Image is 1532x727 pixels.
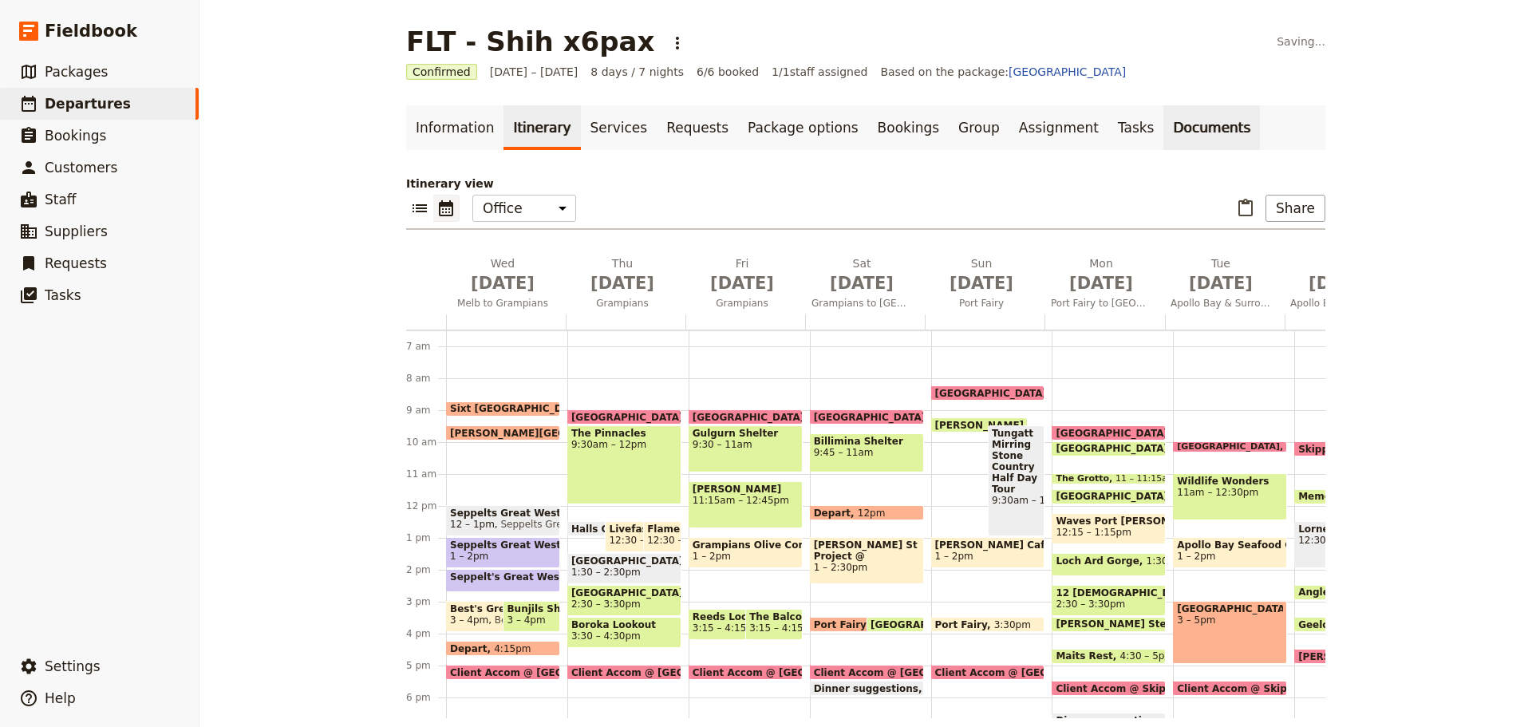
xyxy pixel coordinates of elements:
[880,64,1126,80] span: Based on the package:
[1294,521,1408,568] div: Lorne12:30 – 2pm
[931,617,1045,632] div: Port Fairy3:30pm
[1056,715,1167,725] span: Dinner suggestions
[689,425,803,472] div: Gulgurn Shelter9:30 – 11am
[992,428,1040,495] span: Tungatt Mirring Stone Country Half Day Tour
[685,255,805,314] button: Fri [DATE]Grampians
[452,255,553,295] h2: Wed
[450,519,495,530] span: 12 – 1pm
[931,665,1045,680] div: Client Accom @ [GEOGRAPHIC_DATA]
[1177,539,1283,551] span: Apollo Bay Seafood Coop
[1056,516,1162,527] span: Waves Port [PERSON_NAME]
[566,255,685,314] button: Thu [DATE]Grampians
[45,287,81,303] span: Tasks
[935,539,1041,551] span: [PERSON_NAME] Cafe. Tel: [PHONE_NUMBER]
[925,297,1038,310] span: Port Fairy
[1173,681,1287,696] div: Client Accom @ Skippers [GEOGRAPHIC_DATA]
[446,641,560,656] div: Depart4:15pm
[992,495,1040,506] span: 9:30am – 1pm
[867,617,923,632] div: [GEOGRAPHIC_DATA]
[1298,619,1412,630] span: Geelong Waterfront
[406,468,446,480] div: 11 am
[931,417,1028,433] div: [PERSON_NAME] Aquaculture Centre @ [GEOGRAPHIC_DATA]
[814,447,920,458] span: 9:45 – 11am
[488,614,593,626] span: Bests Great Western
[571,667,777,678] span: Client Accom @ [GEOGRAPHIC_DATA]
[45,19,137,43] span: Fieldbook
[567,409,681,425] div: [GEOGRAPHIC_DATA]
[446,297,559,310] span: Melb to Grampians
[931,385,1045,401] div: [GEOGRAPHIC_DATA]
[406,340,446,353] div: 7 am
[566,297,679,310] span: Grampians
[814,539,920,562] span: [PERSON_NAME] St Project @ [GEOGRAPHIC_DATA]
[810,433,924,472] div: Billimina Shelter9:45 – 11am
[581,105,657,150] a: Services
[868,105,949,150] a: Bookings
[931,255,1032,295] h2: Sun
[814,667,1020,678] span: Client Accom @ [GEOGRAPHIC_DATA]
[571,567,641,578] span: 1:30 – 2:30pm
[605,521,669,552] div: Livefast Lifestyle Cafe12:30 – 1:30pm
[692,271,792,295] span: [DATE]
[1056,618,1186,630] span: [PERSON_NAME] Steps
[1164,255,1284,314] button: Tue [DATE]Apollo Bay & Surrounds
[657,105,738,150] a: Requests
[814,412,933,422] span: [GEOGRAPHIC_DATA]
[810,681,924,696] div: Dinner suggestions
[1051,255,1151,295] h2: Mon
[1173,473,1287,520] div: Wildlife Wonders11am – 12:30pm
[571,599,641,610] span: 2:30 – 3:30pm
[693,539,799,551] span: Grampians Olive Company
[567,425,681,504] div: The Pinnacles9:30am – 12pm
[647,524,677,535] span: Flame Brothers Cafe Restaurant
[1052,553,1166,576] div: Loch Ard Gorge1:30 – 2:15pm
[689,481,803,528] div: [PERSON_NAME]11:15am – 12:45pm
[495,519,614,530] span: Seppelts Great Western
[446,537,560,568] div: Seppelts Great Western Underground Cellar Tour1 – 2pm
[1298,587,1416,598] span: Anglesea Kangaroos
[567,553,681,584] div: [GEOGRAPHIC_DATA]1:30 – 2:30pm
[490,64,578,80] span: [DATE] – [DATE]
[571,412,690,422] span: [GEOGRAPHIC_DATA]
[1171,271,1271,295] span: [DATE]
[406,659,446,672] div: 5 pm
[1051,271,1151,295] span: [DATE]
[1298,491,1384,502] span: Memorial Arch
[692,255,792,295] h2: Fri
[571,428,677,439] span: The Pinnacles
[406,64,477,80] span: Confirmed
[609,535,684,546] span: 12:30 – 1:30pm
[450,539,556,551] span: Seppelts Great Western Underground Cellar Tour
[446,601,543,632] div: Best's Great Western Winery3 – 4pmBests Great Western
[1177,603,1283,614] span: [GEOGRAPHIC_DATA]
[1056,650,1119,662] span: Maits Rest
[571,619,677,630] span: Boroka Lookout
[1056,428,1175,438] span: [GEOGRAPHIC_DATA]
[1294,585,1408,600] div: Anglesea Kangaroos
[1056,443,1175,454] span: [GEOGRAPHIC_DATA]
[507,614,545,626] span: 3 – 4pm
[1294,617,1408,632] div: Geelong Waterfront
[1044,297,1158,310] span: Port Fairy to [GEOGRAPHIC_DATA]
[1277,34,1325,49] div: Saving...
[450,403,594,414] span: Sixt [GEOGRAPHIC_DATA]
[689,537,803,568] div: Grampians Olive Company1 – 2pm
[810,617,906,632] div: Port Fairy3:30pm
[567,521,632,536] div: Halls Gap12:30pm
[814,562,920,573] span: 1 – 2:30pm
[994,619,1031,630] span: 3:30pm
[1171,255,1271,295] h2: Tue
[1056,683,1312,693] span: Client Accom @ Skippers [GEOGRAPHIC_DATA]
[450,551,488,562] span: 1 – 2pm
[814,436,920,447] span: Billimina Shelter
[450,571,589,583] span: Seppelt's Great Western
[1294,649,1408,664] div: [PERSON_NAME][GEOGRAPHIC_DATA] - drop clients off
[1056,587,1162,599] span: 12 [DEMOGRAPHIC_DATA]
[689,609,785,640] div: Reeds Lookout3:15 – 4:15pm
[935,667,1141,678] span: Client Accom @ [GEOGRAPHIC_DATA]
[450,614,488,626] span: 3 – 4pm
[572,255,673,295] h2: Thu
[1052,513,1166,544] div: Waves Port [PERSON_NAME]12:15 – 1:15pm
[647,535,722,546] span: 12:30 – 1:30pm
[693,484,799,495] span: [PERSON_NAME]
